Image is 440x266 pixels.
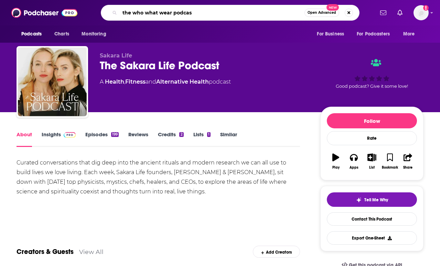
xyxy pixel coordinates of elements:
[64,132,76,138] img: Podchaser Pro
[17,158,300,196] div: Curated conversations that dig deep into the ancient rituals and modern research we can all use t...
[327,212,417,226] a: Contact This Podcast
[253,246,300,258] div: Add Creators
[42,131,76,147] a: InsightsPodchaser Pro
[327,192,417,207] button: tell me why sparkleTell Me Why
[403,29,415,39] span: More
[398,28,423,41] button: open menu
[326,4,339,11] span: New
[146,78,156,85] span: and
[124,78,125,85] span: ,
[332,166,340,170] div: Play
[327,131,417,145] div: Rate
[77,28,115,41] button: open menu
[377,7,389,19] a: Show notifications dropdown
[352,28,400,41] button: open menu
[369,166,375,170] div: List
[317,29,344,39] span: For Business
[21,29,42,39] span: Podcasts
[327,149,345,174] button: Play
[120,7,304,18] input: Search podcasts, credits, & more...
[414,5,429,20] img: User Profile
[304,9,339,17] button: Open AdvancedNew
[308,11,336,14] span: Open Advanced
[356,197,362,203] img: tell me why sparkle
[82,29,106,39] span: Monitoring
[327,231,417,245] button: Export One-Sheet
[320,52,423,95] div: Good podcast? Give it some love!
[17,247,74,256] a: Creators & Guests
[17,28,51,41] button: open menu
[399,149,417,174] button: Share
[193,131,211,147] a: Lists1
[85,131,119,147] a: Episodes199
[327,113,417,128] button: Follow
[156,78,209,85] a: Alternative Health
[403,166,412,170] div: Share
[18,47,87,116] img: The Sakara Life Podcast
[54,29,69,39] span: Charts
[158,131,183,147] a: Credits2
[207,132,211,137] div: 1
[50,28,73,41] a: Charts
[100,78,231,86] div: A podcast
[111,132,119,137] div: 199
[336,84,408,89] span: Good podcast? Give it some love!
[17,131,32,147] a: About
[381,149,399,174] button: Bookmark
[382,166,398,170] div: Bookmark
[363,149,381,174] button: List
[312,28,353,41] button: open menu
[179,132,183,137] div: 2
[128,131,148,147] a: Reviews
[79,248,104,255] a: View All
[105,78,124,85] a: Health
[125,78,146,85] a: Fitness
[414,5,429,20] span: Logged in as autumncomm
[220,131,237,147] a: Similar
[345,149,363,174] button: Apps
[357,29,390,39] span: For Podcasters
[11,6,77,19] img: Podchaser - Follow, Share and Rate Podcasts
[423,5,429,11] svg: Add a profile image
[414,5,429,20] button: Show profile menu
[101,5,359,21] div: Search podcasts, credits, & more...
[395,7,405,19] a: Show notifications dropdown
[350,166,358,170] div: Apps
[364,197,388,203] span: Tell Me Why
[100,52,132,59] span: Sakara Life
